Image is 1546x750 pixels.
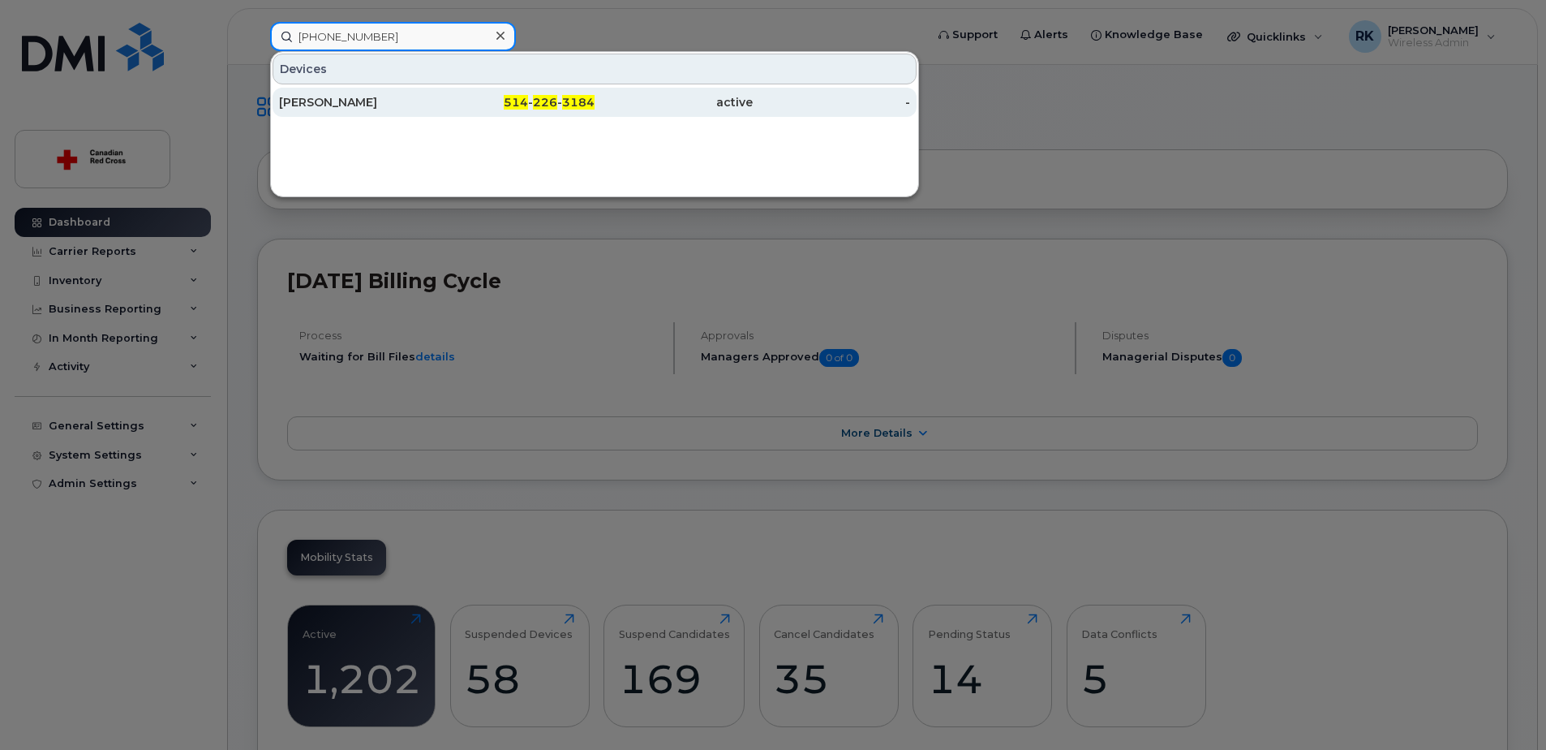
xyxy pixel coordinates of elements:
[562,95,595,110] span: 3184
[273,54,917,84] div: Devices
[279,94,437,110] div: [PERSON_NAME]
[504,95,528,110] span: 514
[753,94,911,110] div: -
[533,95,557,110] span: 226
[437,94,595,110] div: - -
[595,94,753,110] div: active
[273,88,917,117] a: [PERSON_NAME]514-226-3184active-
